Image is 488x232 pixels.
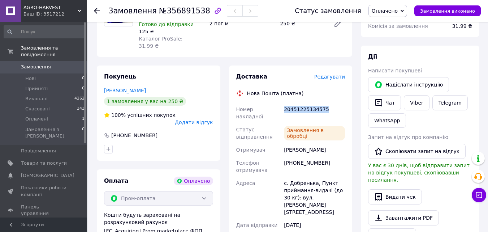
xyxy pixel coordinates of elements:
[77,106,85,112] span: 343
[432,95,468,110] a: Telegram
[295,7,361,14] div: Статус замовлення
[104,177,128,184] span: Оплата
[174,177,213,185] div: Оплачено
[282,177,346,219] div: с. Добренька, Пункт приймання-видачі (до 30 кг): вул. [PERSON_NAME][STREET_ADDRESS]
[331,16,345,31] a: Редагувати
[139,36,182,49] span: Каталог ProSale: 31.99 ₴
[175,119,213,125] span: Додати відгук
[368,23,428,29] span: Комісія за замовлення
[282,103,346,123] div: 20451225134575
[368,68,422,73] span: Написати покупцеві
[472,188,486,202] button: Чат з покупцем
[139,28,204,35] div: 125 ₴
[104,73,137,80] span: Покупець
[82,75,85,82] span: 0
[236,222,278,228] span: Дата відправки
[21,185,67,198] span: Показники роботи компанії
[21,160,67,166] span: Товари та послуги
[372,8,398,14] span: Оплачено
[25,106,50,112] span: Скасовані
[368,95,401,110] button: Чат
[4,25,85,38] input: Пошук
[82,85,85,92] span: 0
[236,180,255,186] span: Адреса
[25,96,48,102] span: Виконані
[104,88,146,93] a: [PERSON_NAME]
[25,126,82,139] span: Замовлення з [PERSON_NAME]
[104,97,186,106] div: 1 замовлення у вас на 250 ₴
[21,45,87,58] span: Замовлення та повідомлення
[25,85,48,92] span: Прийняті
[139,21,194,27] span: Готово до відправки
[23,4,78,11] span: AGRO-HARVEST
[368,113,406,128] a: WhatsApp
[284,126,345,140] div: Замовлення в обробці
[236,73,268,80] span: Доставка
[282,219,346,232] div: [DATE]
[25,75,36,82] span: Нові
[74,96,85,102] span: 4262
[277,18,328,29] div: 250 ₴
[21,172,74,179] span: [DEMOGRAPHIC_DATA]
[21,204,67,217] span: Панель управління
[282,143,346,156] div: [PERSON_NAME]
[94,7,100,14] div: Повернутися назад
[236,127,273,140] span: Статус відправлення
[368,77,449,92] button: Надіслати інструкцію
[368,144,466,159] button: Скопіювати запит на відгук
[82,126,85,139] span: 0
[111,132,158,139] div: [PHONE_NUMBER]
[25,116,48,122] span: Оплачені
[282,156,346,177] div: [PHONE_NUMBER]
[420,8,475,14] span: Замовлення виконано
[236,160,268,173] span: Телефон отримувача
[159,7,210,15] span: №356891538
[314,74,345,80] span: Редагувати
[404,95,429,110] a: Viber
[111,112,126,118] span: 100%
[368,134,448,140] span: Запит на відгук про компанію
[452,23,472,29] span: 31.99 ₴
[368,53,377,60] span: Дії
[23,11,87,17] div: Ваш ID: 3517212
[21,148,56,154] span: Повідомлення
[368,163,470,183] span: У вас є 30 днів, щоб відправити запит на відгук покупцеві, скопіювавши посилання.
[368,189,422,204] button: Видати чек
[207,18,277,29] div: 2 пог.м
[414,5,481,16] button: Замовлення виконано
[82,116,85,122] span: 1
[245,90,306,97] div: Нова Пошта (платна)
[236,106,263,119] span: Номер накладної
[368,210,439,225] a: Завантажити PDF
[21,64,51,70] span: Замовлення
[236,147,265,153] span: Отримувач
[108,7,157,15] span: Замовлення
[104,111,176,119] div: успішних покупок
